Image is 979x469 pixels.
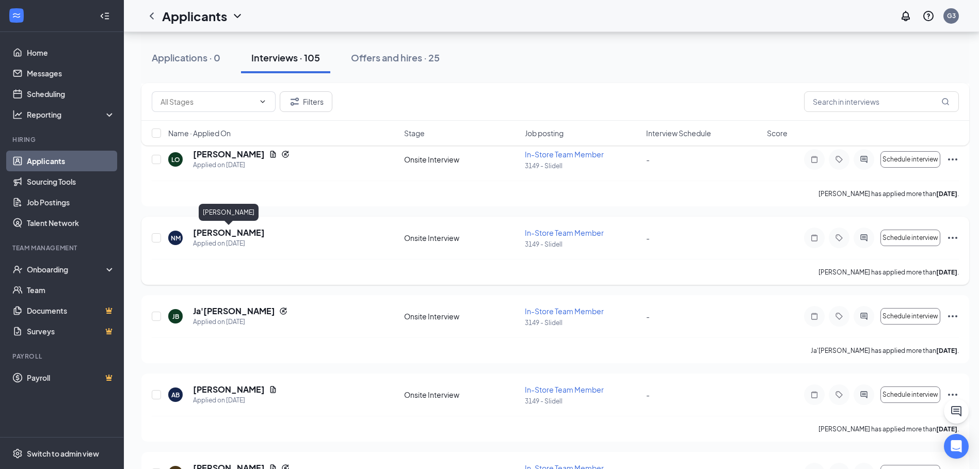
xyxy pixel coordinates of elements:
[818,268,959,277] p: [PERSON_NAME] has applied more than .
[858,155,870,164] svg: ActiveChat
[12,109,23,120] svg: Analysis
[27,84,115,104] a: Scheduling
[27,264,106,274] div: Onboarding
[646,312,650,321] span: -
[193,384,265,395] h5: [PERSON_NAME]
[12,244,113,252] div: Team Management
[804,91,959,112] input: Search in interviews
[279,307,287,315] svg: Reapply
[882,156,938,163] span: Schedule interview
[808,391,821,399] svg: Note
[171,391,180,399] div: AB
[12,352,113,361] div: Payroll
[880,151,940,168] button: Schedule interview
[27,321,115,342] a: SurveysCrown
[351,51,440,64] div: Offers and hires · 25
[404,390,519,400] div: Onsite Interview
[936,425,957,433] b: [DATE]
[280,91,332,112] button: Filter Filters
[882,313,938,320] span: Schedule interview
[880,386,940,403] button: Schedule interview
[525,306,604,316] span: In-Store Team Member
[27,42,115,63] a: Home
[193,227,265,238] h5: [PERSON_NAME]
[808,312,821,320] svg: Note
[27,367,115,388] a: PayrollCrown
[251,51,320,64] div: Interviews · 105
[767,128,788,138] span: Score
[646,155,650,164] span: -
[100,11,110,21] svg: Collapse
[404,154,519,165] div: Onsite Interview
[946,153,959,166] svg: Ellipses
[171,155,180,164] div: LO
[259,98,267,106] svg: ChevronDown
[525,397,639,406] p: 3149 - Slidell
[525,128,564,138] span: Job posting
[646,390,650,399] span: -
[525,161,639,170] p: 3149 - Slidell
[833,391,845,399] svg: Tag
[27,448,99,459] div: Switch to admin view
[27,151,115,171] a: Applicants
[12,264,23,274] svg: UserCheck
[525,240,639,249] p: 3149 - Slidell
[941,98,950,106] svg: MagnifyingGlass
[858,391,870,399] svg: ActiveChat
[808,155,821,164] svg: Note
[193,305,275,317] h5: Ja'[PERSON_NAME]
[833,234,845,242] svg: Tag
[808,234,821,242] svg: Note
[947,11,956,20] div: G3
[880,230,940,246] button: Schedule interview
[172,312,179,321] div: JB
[950,405,962,417] svg: ChatActive
[646,233,650,242] span: -
[646,128,711,138] span: Interview Schedule
[404,128,425,138] span: Stage
[12,448,23,459] svg: Settings
[818,425,959,433] p: [PERSON_NAME] has applied more than .
[525,228,604,237] span: In-Store Team Member
[936,190,957,198] b: [DATE]
[944,434,969,459] div: Open Intercom Messenger
[525,318,639,327] p: 3149 - Slidell
[269,385,277,394] svg: Document
[882,234,938,241] span: Schedule interview
[193,395,277,406] div: Applied on [DATE]
[525,385,604,394] span: In-Store Team Member
[944,399,969,424] button: ChatActive
[818,189,959,198] p: [PERSON_NAME] has applied more than .
[880,308,940,325] button: Schedule interview
[146,10,158,22] svg: ChevronLeft
[11,10,22,21] svg: WorkstreamLogo
[231,10,244,22] svg: ChevronDown
[171,234,181,242] div: NM
[404,311,519,321] div: Onsite Interview
[936,268,957,276] b: [DATE]
[27,192,115,213] a: Job Postings
[946,310,959,322] svg: Ellipses
[27,300,115,321] a: DocumentsCrown
[288,95,301,108] svg: Filter
[946,389,959,401] svg: Ellipses
[922,10,935,22] svg: QuestionInfo
[900,10,912,22] svg: Notifications
[946,232,959,244] svg: Ellipses
[811,346,959,355] p: Ja'[PERSON_NAME] has applied more than .
[936,347,957,354] b: [DATE]
[27,63,115,84] a: Messages
[193,317,287,327] div: Applied on [DATE]
[152,51,220,64] div: Applications · 0
[404,233,519,243] div: Onsite Interview
[858,234,870,242] svg: ActiveChat
[833,312,845,320] svg: Tag
[199,204,259,221] div: [PERSON_NAME]
[12,135,113,144] div: Hiring
[161,96,254,107] input: All Stages
[27,280,115,300] a: Team
[27,109,116,120] div: Reporting
[882,391,938,398] span: Schedule interview
[193,160,290,170] div: Applied on [DATE]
